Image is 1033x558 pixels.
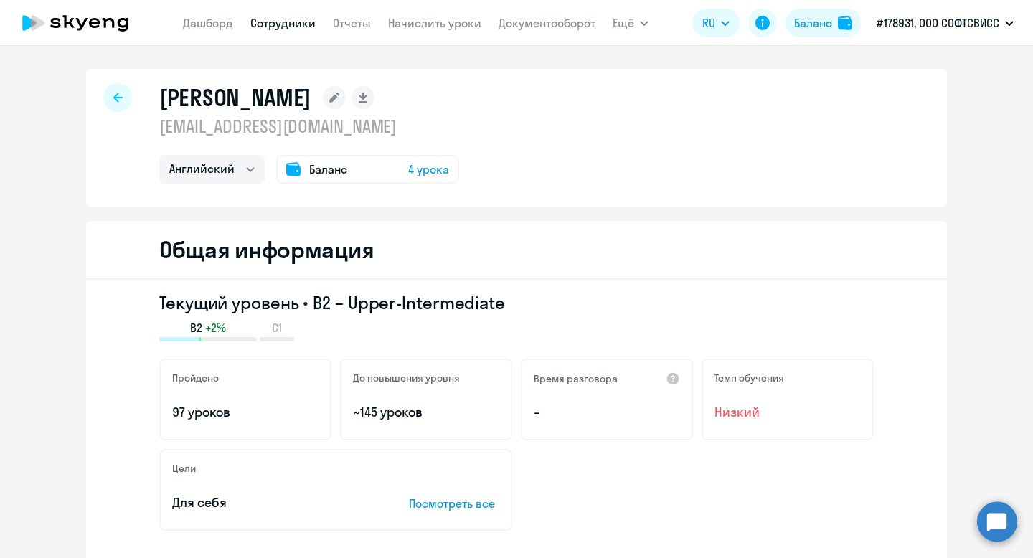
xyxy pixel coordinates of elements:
span: Ещё [613,14,634,32]
a: Начислить уроки [388,16,481,30]
h1: [PERSON_NAME] [159,83,311,112]
h3: Текущий уровень • B2 – Upper-Intermediate [159,291,874,314]
p: [EMAIL_ADDRESS][DOMAIN_NAME] [159,115,459,138]
button: Ещё [613,9,648,37]
p: Для себя [172,493,364,512]
img: balance [838,16,852,30]
p: 97 уроков [172,403,319,422]
a: Сотрудники [250,16,316,30]
span: +2% [205,320,226,336]
span: 4 урока [408,161,449,178]
button: RU [692,9,740,37]
h5: Время разговора [534,372,618,385]
h5: До повышения уровня [353,372,460,384]
p: – [534,403,680,422]
h5: Темп обучения [714,372,784,384]
span: Низкий [714,403,861,422]
p: ~145 уроков [353,403,499,422]
a: Отчеты [333,16,371,30]
h5: Цели [172,462,196,475]
a: Дашборд [183,16,233,30]
p: #178931, ООО СОФТСВИСС [877,14,999,32]
h2: Общая информация [159,235,374,264]
span: Баланс [309,161,347,178]
p: Посмотреть все [409,495,499,512]
span: C1 [272,320,282,336]
span: RU [702,14,715,32]
div: Баланс [794,14,832,32]
a: Документооборот [499,16,595,30]
button: Балансbalance [786,9,861,37]
span: B2 [190,320,202,336]
h5: Пройдено [172,372,219,384]
button: #178931, ООО СОФТСВИСС [869,6,1021,40]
